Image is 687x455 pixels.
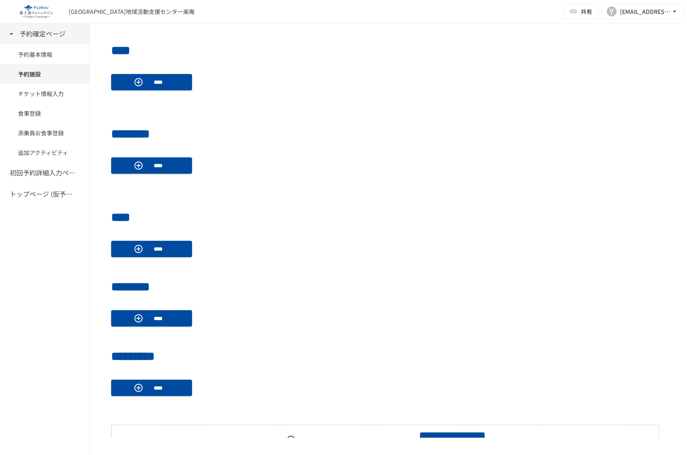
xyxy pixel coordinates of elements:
[20,29,65,39] h6: 予約確定ページ
[607,7,617,16] div: Y
[602,3,684,20] button: Y[EMAIL_ADDRESS][DOMAIN_NAME]
[564,3,599,20] button: 共有
[620,7,671,17] div: [EMAIL_ADDRESS][DOMAIN_NAME]
[18,69,72,78] span: 予約施設
[18,148,72,157] span: 追加アクティビティ
[18,50,72,59] span: 予約基本情報
[581,7,592,16] span: 共有
[10,168,75,178] h6: 初回予約詳細入力ページ
[18,109,72,118] span: 食事登録
[18,89,72,98] span: チケット情報入力
[10,189,75,199] h6: トップページ (仮予約一覧)
[10,5,62,18] img: eQeGXtYPV2fEKIA3pizDiVdzO5gJTl2ahLbsPaD2E4R
[69,7,195,16] div: [GEOGRAPHIC_DATA]地域活動支援センター楽庵
[18,128,72,137] span: 添乗員お食事登録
